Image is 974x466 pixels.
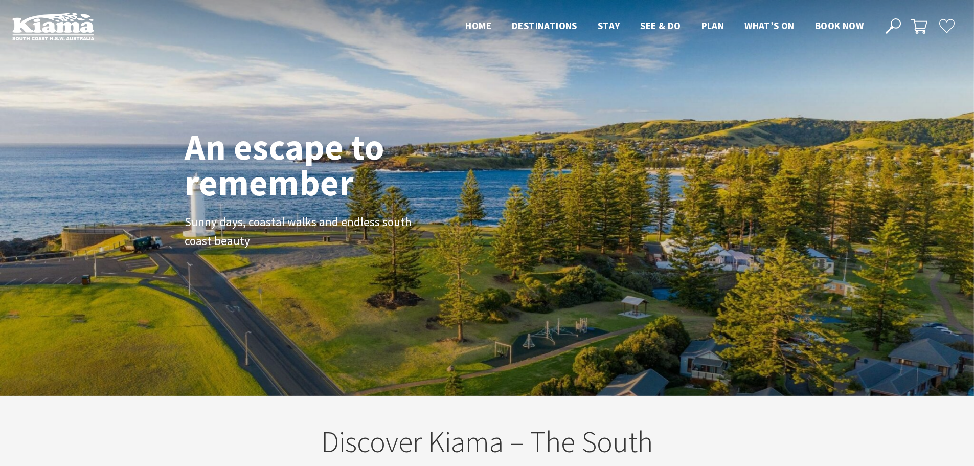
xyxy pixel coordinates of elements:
[744,19,795,32] span: What’s On
[185,213,415,251] p: Sunny days, coastal walks and endless south coast beauty
[640,19,681,32] span: See & Do
[465,19,491,32] span: Home
[12,12,94,40] img: Kiama Logo
[512,19,577,32] span: Destinations
[598,19,620,32] span: Stay
[185,129,466,201] h1: An escape to remember
[701,19,724,32] span: Plan
[455,18,874,35] nav: Main Menu
[815,19,864,32] span: Book now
